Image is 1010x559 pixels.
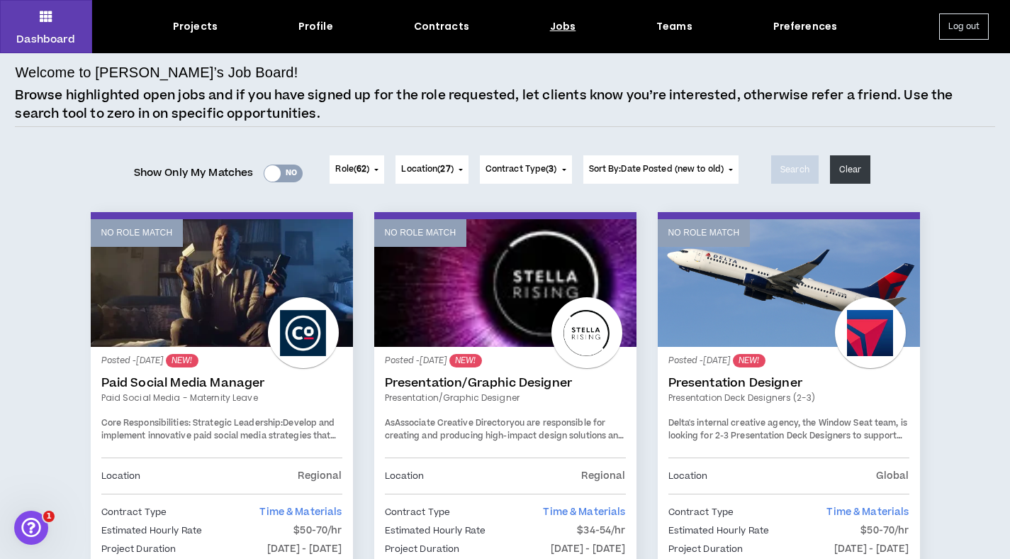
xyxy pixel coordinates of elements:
[581,468,625,484] p: Regional
[668,541,744,557] p: Project Duration
[16,32,75,47] p: Dashboard
[589,163,724,175] span: Sort By: Date Posted (new to old)
[668,417,907,467] span: Delta's internal creative agency, the Window Seat team, is looking for 2-3 Presentation Deck Desi...
[656,19,692,34] div: Teams
[330,155,384,184] button: Role(62)
[876,468,909,484] p: Global
[668,376,909,390] a: Presentation Designer
[414,19,469,34] div: Contracts
[101,541,176,557] p: Project Duration
[658,219,920,347] a: No Role Match
[101,504,167,520] p: Contract Type
[668,468,708,484] p: Location
[222,6,249,33] button: Home
[101,468,141,484] p: Location
[834,541,909,557] p: [DATE] - [DATE]
[101,523,203,538] p: Estimated Hourly Rate
[298,468,342,484] p: Regional
[249,6,274,31] div: Close
[43,511,55,522] span: 1
[15,87,994,123] p: Browse highlighted open jobs and if you have signed up for the role requested, let clients know y...
[40,8,63,31] div: Profile image for Gabriella
[939,13,989,40] button: Log out
[193,417,283,429] strong: Strategic Leadership:
[486,163,557,176] span: Contract Type ( )
[374,219,636,347] a: No Role Match
[101,376,342,390] a: Paid Social Media Manager
[45,450,56,462] button: Emoji picker
[773,19,838,34] div: Preferences
[15,62,298,83] h4: Welcome to [PERSON_NAME]’s Job Board!
[401,163,453,176] span: Location ( )
[385,354,626,367] p: Posted - [DATE]
[267,541,342,557] p: [DATE] - [DATE]
[583,155,739,184] button: Sort By:Date Posted (new to old)
[577,523,625,538] p: $34-54/hr
[860,523,909,538] p: $50-70/hr
[771,155,819,184] button: Search
[173,19,218,34] div: Projects
[134,162,254,184] span: Show Only My Matches
[385,226,456,240] p: No Role Match
[298,19,333,34] div: Profile
[166,354,198,367] sup: NEW!
[385,468,425,484] p: Location
[480,155,572,184] button: Contract Type(3)
[440,163,450,175] span: 27
[668,392,909,404] a: Presentation Deck Designers (2-3)
[101,226,173,240] p: No Role Match
[14,511,48,545] iframe: Intercom live chat
[549,163,554,175] span: 3
[551,541,626,557] p: [DATE] - [DATE]
[357,163,366,175] span: 62
[385,504,451,520] p: Contract Type
[668,523,770,538] p: Estimated Hourly Rate
[543,505,625,519] span: Time & Materials
[830,155,871,184] button: Clear
[335,163,369,176] span: Role ( )
[385,376,626,390] a: Presentation/Graphic Designer
[91,219,353,347] a: No Role Match
[67,450,79,462] button: Gif picker
[243,445,266,467] button: Send a message…
[385,523,486,538] p: Estimated Hourly Rate
[668,504,734,520] p: Contract Type
[90,450,101,462] button: Start recording
[395,417,510,429] strong: Associate Creative Director
[668,354,909,367] p: Posted - [DATE]
[385,417,395,429] span: As
[80,18,135,32] p: A few hours
[69,7,112,18] h1: Wripple
[101,392,342,404] a: Paid Social Media - Maternity leave
[826,505,909,519] span: Time & Materials
[385,392,626,404] a: Presentation/Graphic Designer
[101,354,342,367] p: Posted - [DATE]
[395,155,468,184] button: Location(27)
[668,226,740,240] p: No Role Match
[293,523,342,538] p: $50-70/hr
[385,541,460,557] p: Project Duration
[259,505,342,519] span: Time & Materials
[449,354,481,367] sup: NEW!
[733,354,765,367] sup: NEW!
[12,421,271,445] textarea: Message…
[101,417,191,429] strong: Core Responsibilities:
[22,450,33,462] button: Upload attachment
[9,6,36,33] button: go back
